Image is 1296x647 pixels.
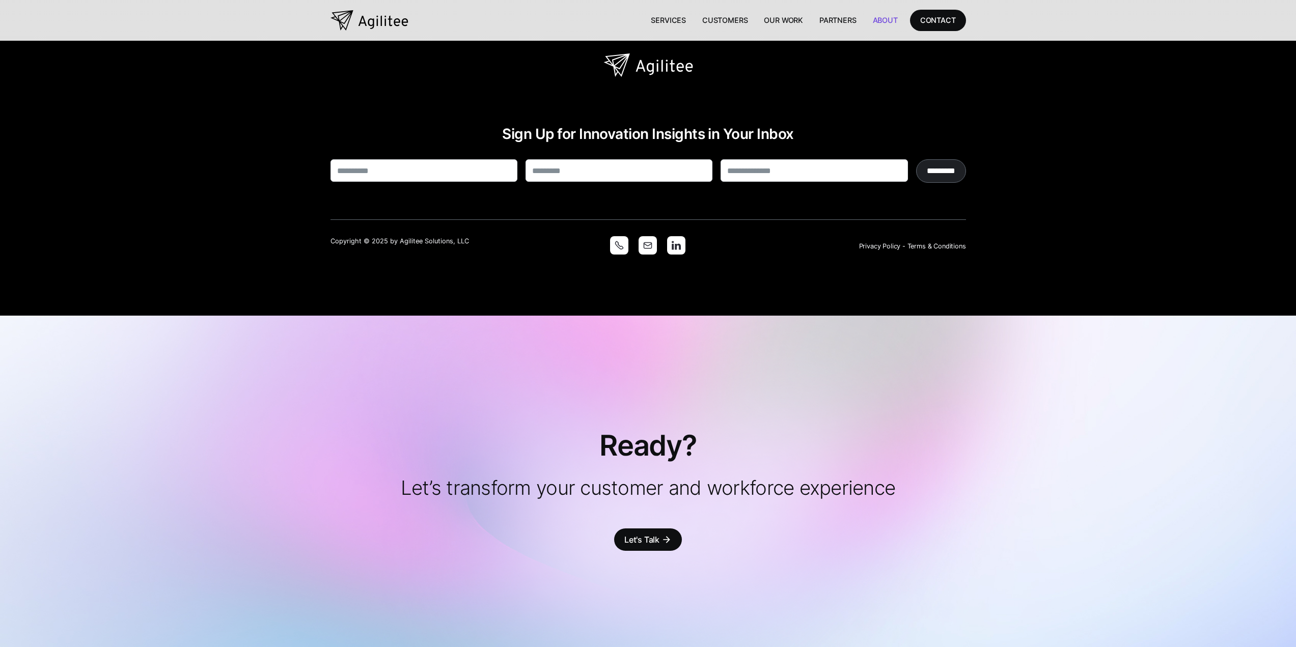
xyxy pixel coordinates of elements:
[811,10,865,31] a: Partners
[624,532,659,547] div: Let's Talk
[661,535,672,545] div: arrow_forward
[643,10,694,31] a: Services
[330,10,408,31] a: home
[859,242,966,250] a: Privacy Policy - Terms & Conditions
[599,428,697,463] h2: Ready?
[920,14,956,26] div: CONTACT
[865,10,906,31] a: About
[694,10,756,31] a: Customers
[614,528,682,551] a: Let's Talkarrow_forward
[910,10,966,31] a: CONTACT
[756,10,811,31] a: Our Work
[330,125,966,143] h2: Sign Up for Innovation Insights in Your Inbox
[350,475,947,500] p: Let’s transform your customer and workforce experience
[330,159,966,189] form: Innovation Insights
[330,237,537,246] div: Copyright © 2025 by Agilitee Solutions, LLC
